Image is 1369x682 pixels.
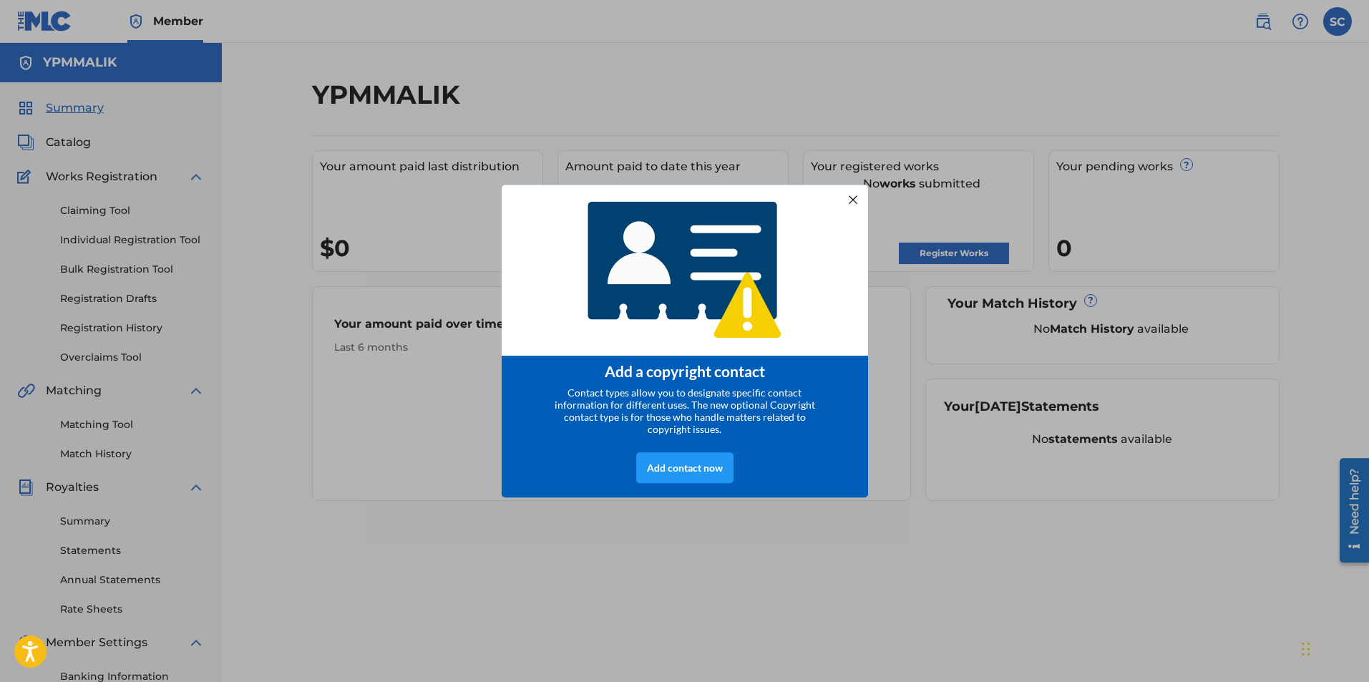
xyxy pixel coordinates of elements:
span: Contact types allow you to designate specific contact information for different uses. The new opt... [555,386,815,435]
div: entering modal [502,185,868,498]
div: Add contact now [636,452,734,483]
img: 4768233920565408.png [578,191,791,349]
div: Open Resource Center [11,5,40,109]
div: Need help? [16,16,35,82]
div: Add a copyright contact [520,362,850,380]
